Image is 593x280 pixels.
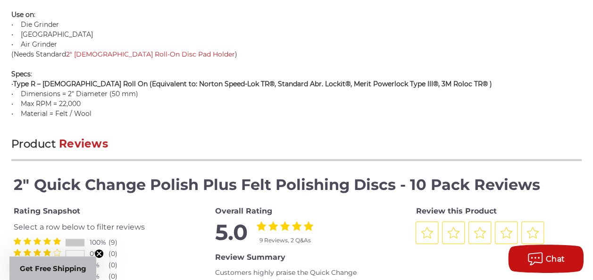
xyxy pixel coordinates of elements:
[108,260,127,270] div: (0)
[59,137,108,150] span: Reviews
[546,255,565,264] span: Chat
[292,222,301,231] label: 4 Stars
[108,249,127,259] div: (0)
[287,237,310,244] span: , 2 Q&As
[304,222,313,231] label: 5 Stars
[215,206,378,217] div: Overall Rating
[13,80,492,88] span: Type R – [DEMOGRAPHIC_DATA] Roll On (Equivalent to: Norton Speed-Lok TR®, Standard Abr. Lockit®, ...
[20,264,86,273] span: Get Free Shipping
[9,256,96,280] div: Get Free ShippingClose teaser
[11,70,31,78] strong: Specs
[14,222,177,233] div: Select a row below to filter reviews
[14,238,21,245] label: 1 Star
[89,260,108,270] div: 0%
[215,252,378,263] div: Review Summary
[89,238,108,247] div: 100%
[14,206,177,217] div: Rating Snapshot
[24,238,31,245] label: 2 Stars
[14,249,21,256] label: 1 Star
[215,222,247,245] span: 5.0
[11,10,582,119] p: : • Die Grinder • [GEOGRAPHIC_DATA] • Air Grinder (Needs Standard ) : • • Dimensions = 2" Diamete...
[43,249,51,256] label: 4 Stars
[33,249,41,256] label: 3 Stars
[33,238,41,245] label: 3 Stars
[43,238,51,245] label: 4 Stars
[259,237,287,244] span: 9 Reviews
[11,10,34,19] strong: Use on
[416,206,579,217] div: Review this Product
[24,249,31,256] label: 2 Stars
[508,245,584,273] button: Chat
[89,249,108,259] div: 0%
[257,222,266,231] label: 1 Star
[66,50,235,58] a: 2" [DEMOGRAPHIC_DATA] Roll-On Disc Pad Holder
[268,222,278,231] label: 2 Stars
[53,238,61,245] label: 5 Stars
[53,249,61,256] label: 5 Stars
[94,249,104,258] button: Close teaser
[14,173,579,196] h4: 2" Quick Change Polish Plus Felt Polishing Discs - 10 Pack Reviews
[11,137,56,150] span: Product
[108,238,127,247] div: (9)
[280,222,290,231] label: 3 Stars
